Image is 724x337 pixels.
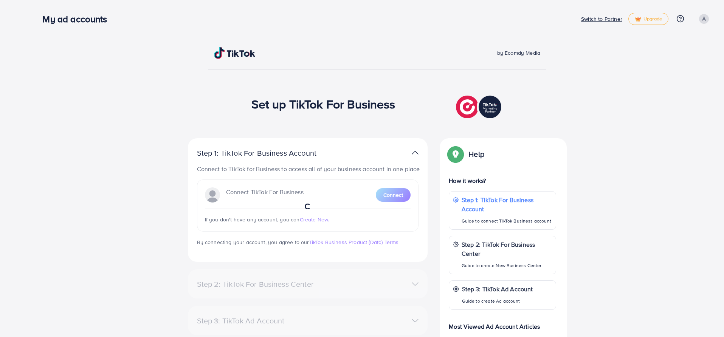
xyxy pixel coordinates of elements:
p: Help [468,150,484,159]
a: tickUpgrade [628,13,668,25]
h3: My ad accounts [42,14,113,25]
img: TikTok partner [412,147,419,158]
span: by Ecomdy Media [497,49,540,57]
p: Guide to create New Business Center [462,261,552,270]
img: TikTok [214,47,256,59]
p: Step 1: TikTok For Business Account [197,148,341,158]
p: Step 3: TikTok Ad Account [462,284,533,294]
p: Most Viewed Ad Account Articles [449,316,556,331]
img: Popup guide [449,147,462,161]
p: How it works? [449,176,556,185]
p: Guide to connect TikTok Business account [462,216,552,226]
span: Upgrade [635,16,662,22]
p: Switch to Partner [581,14,622,23]
p: Step 1: TikTok For Business Account [462,195,552,213]
p: Step 2: TikTok For Business Center [462,240,552,258]
p: Guide to create Ad account [462,297,533,306]
img: TikTok partner [456,94,503,120]
img: tick [635,17,641,22]
h1: Set up TikTok For Business [251,97,395,111]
